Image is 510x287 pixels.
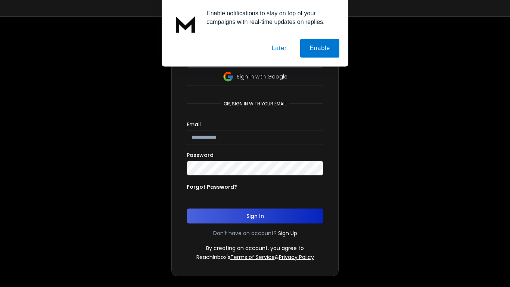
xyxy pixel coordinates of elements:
button: Later [262,39,296,58]
p: ReachInbox's & [196,253,314,261]
button: Sign In [187,209,323,223]
button: Enable [300,39,339,58]
div: Enable notifications to stay on top of your campaigns with real-time updates on replies. [200,9,339,26]
a: Privacy Policy [279,253,314,261]
img: notification icon [171,9,200,39]
button: Sign in with Google [187,67,323,86]
p: Sign in with Google [237,73,287,80]
p: Forgot Password? [187,183,237,191]
label: Password [187,152,214,158]
p: Don't have an account? [213,229,277,237]
p: or, sign in with your email [221,101,289,107]
label: Email [187,122,201,127]
a: Terms of Service [230,253,275,261]
a: Sign Up [278,229,297,237]
p: By creating an account, you agree to [206,244,304,252]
